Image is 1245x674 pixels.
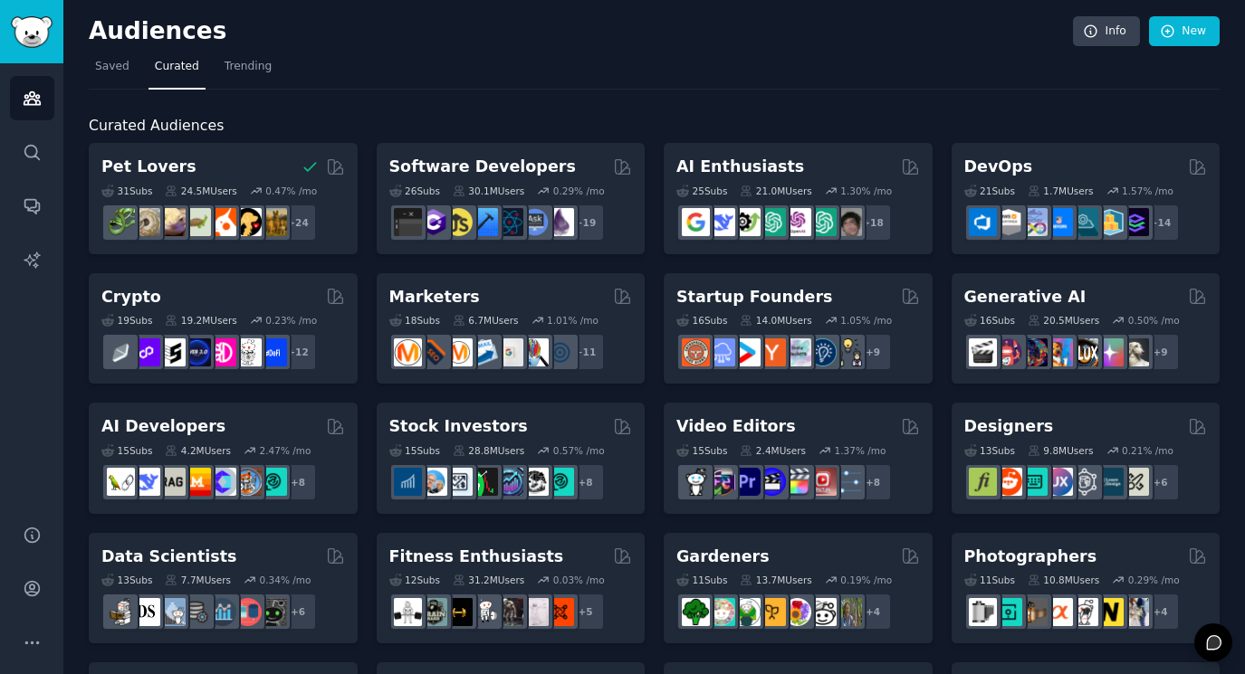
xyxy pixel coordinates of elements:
div: 11 Sub s [964,574,1015,586]
div: + 11 [567,333,605,371]
img: startup [733,338,761,366]
span: Trending [225,59,272,75]
img: Docker_DevOps [1020,208,1048,236]
img: PlatformEngineers [1121,208,1149,236]
div: 0.50 % /mo [1128,314,1180,327]
div: + 24 [279,204,317,242]
div: 0.57 % /mo [553,444,605,457]
div: 11 Sub s [676,574,727,586]
img: premiere [733,468,761,496]
img: herpetology [107,208,135,236]
div: + 8 [279,463,317,501]
img: learndesign [1096,468,1124,496]
img: iOSProgramming [470,208,498,236]
img: content_marketing [394,338,422,366]
img: sdforall [1045,338,1073,366]
div: 19.2M Users [165,314,236,327]
div: 0.21 % /mo [1122,444,1173,457]
img: leopardgeckos [158,208,186,236]
img: aivideo [969,338,997,366]
img: csharp [419,208,447,236]
img: Trading [470,468,498,496]
img: GymMotivation [419,598,447,626]
div: + 9 [1142,333,1180,371]
img: defi_ [259,338,287,366]
img: AItoolsCatalog [733,208,761,236]
img: DevOpsLinks [1045,208,1073,236]
img: canon [1070,598,1098,626]
img: OnlineMarketing [546,338,574,366]
img: AIDevelopersSociety [259,468,287,496]
h2: Marketers [389,286,480,309]
img: cockatiel [208,208,236,236]
img: datascience [132,598,160,626]
img: data [259,598,287,626]
img: dalle2 [994,338,1022,366]
img: CryptoNews [234,338,262,366]
span: Curated [155,59,199,75]
div: 31.2M Users [453,574,524,586]
img: MarketingResearch [521,338,549,366]
div: 1.57 % /mo [1122,185,1173,197]
img: deepdream [1020,338,1048,366]
h2: Pet Lovers [101,156,196,178]
img: dividends [394,468,422,496]
img: datasets [234,598,262,626]
img: AskMarketing [445,338,473,366]
img: MachineLearning [107,598,135,626]
div: 0.47 % /mo [265,185,317,197]
h2: Stock Investors [389,415,528,438]
div: 26 Sub s [389,185,440,197]
div: + 6 [1142,463,1180,501]
img: dogbreed [259,208,287,236]
img: indiehackers [783,338,811,366]
img: workout [445,598,473,626]
div: 2.4M Users [740,444,806,457]
h2: Audiences [89,17,1073,46]
img: azuredevops [969,208,997,236]
img: FluxAI [1070,338,1098,366]
img: chatgpt_promptDesign [758,208,786,236]
img: googleads [495,338,523,366]
img: editors [707,468,735,496]
div: 9.8M Users [1028,444,1094,457]
img: Forex [445,468,473,496]
div: 28.8M Users [453,444,524,457]
img: growmybusiness [834,338,862,366]
img: typography [969,468,997,496]
img: MistralAI [183,468,211,496]
img: GYM [394,598,422,626]
img: AnalogCommunity [1020,598,1048,626]
div: 0.19 % /mo [840,574,892,586]
img: GardeningUK [758,598,786,626]
h2: Video Editors [676,415,796,438]
img: technicalanalysis [546,468,574,496]
div: + 8 [567,463,605,501]
div: 16 Sub s [964,314,1015,327]
div: + 4 [854,593,892,631]
div: 31 Sub s [101,185,152,197]
img: SavageGarden [733,598,761,626]
img: analog [969,598,997,626]
div: 0.03 % /mo [553,574,605,586]
img: streetphotography [994,598,1022,626]
img: software [394,208,422,236]
div: 0.34 % /mo [260,574,311,586]
img: dataengineering [183,598,211,626]
img: PetAdvice [234,208,262,236]
img: DreamBooth [1121,338,1149,366]
img: finalcutpro [783,468,811,496]
h2: Photographers [964,546,1097,568]
img: learnjavascript [445,208,473,236]
div: + 4 [1142,593,1180,631]
img: starryai [1096,338,1124,366]
img: DeepSeek [132,468,160,496]
div: 13 Sub s [964,444,1015,457]
div: 1.37 % /mo [835,444,886,457]
div: + 8 [854,463,892,501]
img: Entrepreneurship [809,338,837,366]
img: AWS_Certified_Experts [994,208,1022,236]
div: 12 Sub s [389,574,440,586]
div: + 18 [854,204,892,242]
div: 21 Sub s [964,185,1015,197]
